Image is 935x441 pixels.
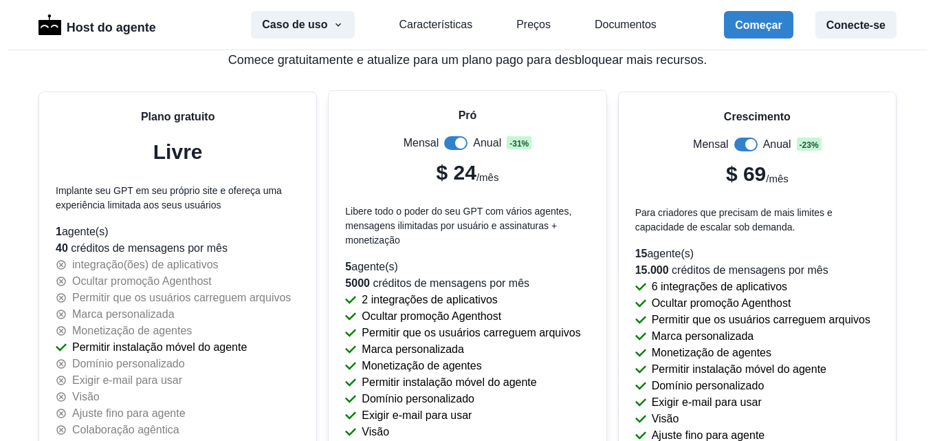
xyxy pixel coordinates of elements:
a: LogotipoHost do agente [38,13,156,37]
font: Domínio personalizado [72,358,185,369]
font: créditos de mensagens por mês [672,264,828,276]
font: Ajuste fino para agente [72,407,186,419]
font: $ 24 [437,161,476,184]
font: Marca personalizada [72,308,175,320]
font: 15.000 [635,264,669,276]
font: Implante seu GPT em seu próprio site e ofereça uma experiência limitada aos seus usuários [56,185,282,211]
font: Visão [362,426,389,438]
font: Exigir e-mail para usar [652,396,762,408]
font: Ocultar promoção Agenthost [652,297,791,309]
font: Domínio personalizado [362,393,474,405]
font: Ocultar promoção Agenthost [362,310,501,322]
font: Libere todo o poder do seu GPT com vários agentes, mensagens ilimitadas por usuário e assinaturas... [345,206,571,246]
font: Marca personalizada [362,343,464,355]
font: /mês [476,171,499,183]
font: 5000 [345,277,370,289]
font: Monetização de agentes [362,360,481,372]
font: integração(ões) de aplicativos [72,259,219,270]
a: Preços [516,17,551,33]
font: 6 integrações de aplicativos [652,281,787,292]
font: Visão [652,413,679,424]
font: Para criadores que precisam de mais limites e capacidade de escalar sob demanda. [635,207,833,233]
font: Ajuste fino para agente [652,429,765,441]
font: Preços [516,19,551,30]
a: Características [399,17,472,33]
font: 5 [345,261,351,272]
font: Permitir instalação móvel do agente [652,363,826,375]
font: % [811,140,819,149]
button: Conecte-se [815,11,896,39]
font: Permitir que os usuários carreguem arquivos [362,327,580,338]
font: Colaboração agêntica [72,424,179,435]
font: Crescimento [724,111,791,122]
font: Permitir instalação móvel do agente [362,376,536,388]
font: - [509,138,512,148]
font: agente(s) [647,248,694,259]
font: Permitir que os usuários carreguem arquivos [652,314,870,325]
font: Conecte-se [826,19,885,31]
font: agente(s) [351,261,398,272]
font: Permitir que os usuários carreguem arquivos [72,292,291,303]
font: 2 integrações de aplicativos [362,294,497,305]
font: Começar [735,19,782,31]
font: Características [399,19,472,30]
button: Caso de uso [251,11,355,39]
font: Ocultar promoção Agenthost [72,275,212,287]
font: Permitir instalação móvel do agente [72,341,247,353]
font: Monetização de agentes [72,325,192,336]
font: Livre [153,140,203,163]
font: Mensal [404,137,439,149]
font: 40 [56,242,68,254]
font: Host do agente [67,21,156,34]
a: Documentos [595,17,657,33]
font: Anual [473,137,501,149]
font: 23 [802,140,811,149]
font: Monetização de agentes [652,347,771,358]
font: Plano gratuito [141,111,215,122]
font: Mensal [693,138,729,150]
font: $ 69 [726,162,766,185]
font: 1 [56,226,62,237]
font: /mês [766,173,789,184]
font: Visão [72,391,100,402]
font: - [800,140,802,149]
font: % [522,138,529,148]
button: Começar [724,11,793,39]
font: agente(s) [62,226,109,237]
font: créditos de mensagens por mês [71,242,228,254]
img: Logotipo [38,14,61,35]
font: 31 [512,138,521,148]
font: Exigir e-mail para usar [362,409,472,421]
font: Pró [459,109,477,121]
font: créditos de mensagens por mês [373,277,529,289]
font: Anual [763,138,791,150]
font: Exigir e-mail para usar [72,374,182,386]
font: 15 [635,248,648,259]
font: Documentos [595,19,657,30]
font: Marca personalizada [652,330,754,342]
font: Domínio personalizado [652,380,764,391]
font: Comece gratuitamente e atualize para um plano pago para desbloquear mais recursos. [228,53,707,67]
